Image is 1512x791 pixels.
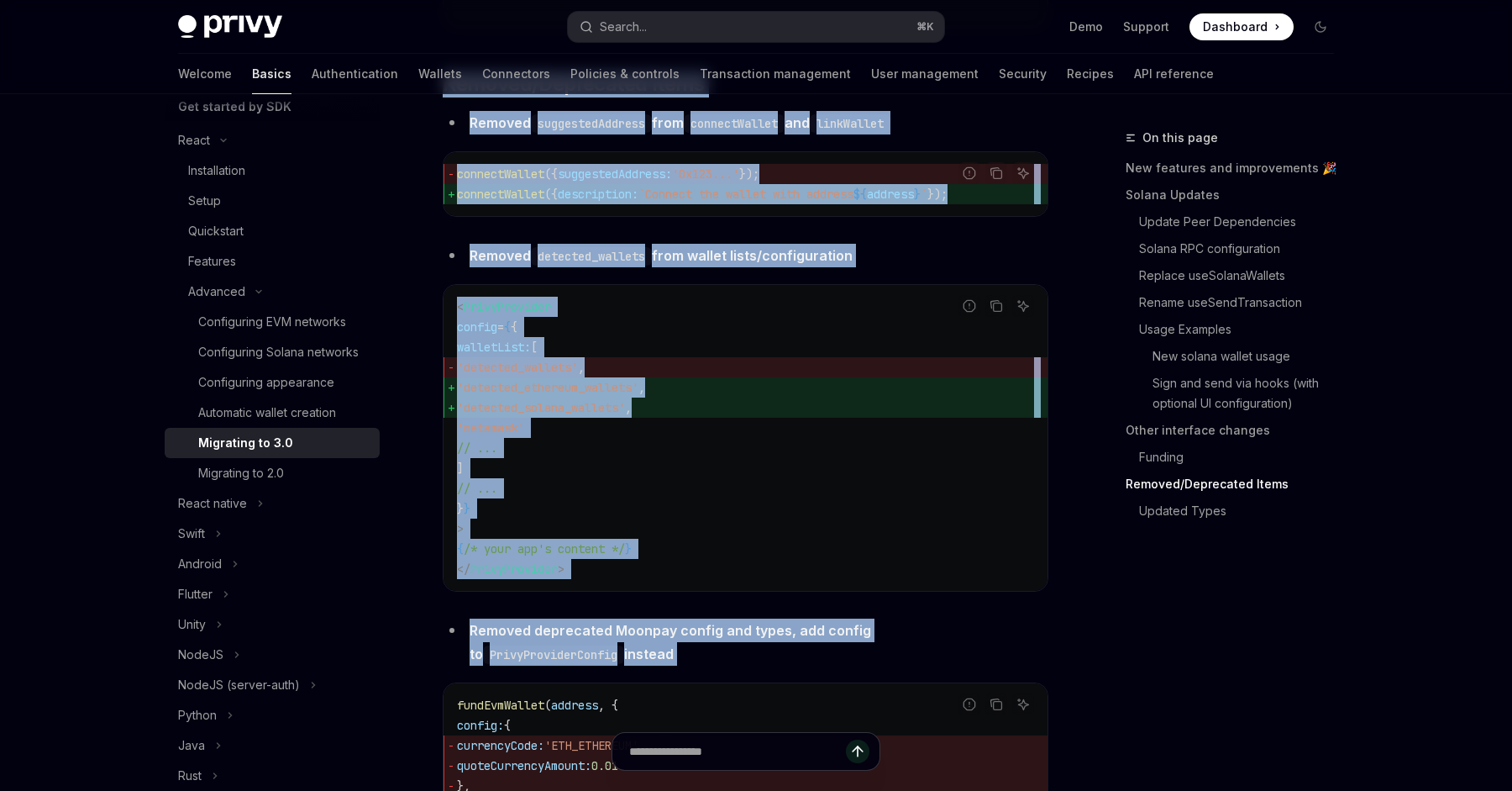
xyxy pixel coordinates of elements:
div: Migrating to 2.0 [198,463,284,483]
span: PrivyProvider [470,562,558,577]
div: Python [178,705,217,725]
a: Sign and send via hooks (with optional UI configuration) [1126,370,1347,417]
span: 'detected_wallets' [457,360,578,375]
div: React native [178,493,247,514]
span: , [578,360,585,375]
span: } [457,501,464,516]
div: Rust [178,766,202,786]
a: Authentication [312,54,398,94]
button: Report incorrect code [958,162,980,184]
a: Policies & controls [570,54,680,94]
button: Send message [846,740,869,763]
div: Configuring Solana networks [198,342,359,362]
a: Security [999,54,1047,94]
code: PrivyProviderConfig [483,646,624,664]
div: Advanced [188,282,245,302]
a: New features and improvements 🎉 [1126,155,1347,182]
span: { [457,541,464,556]
a: API reference [1134,54,1214,94]
a: Migrating to 3.0 [165,428,380,458]
div: Setup [188,191,221,211]
span: , [638,380,645,395]
button: Toggle Python section [165,700,380,730]
a: Rename useSendTransaction [1126,289,1347,316]
a: Quickstart [165,216,380,246]
span: 'metamask' [457,420,524,435]
button: Copy the contents from the code block [985,693,1007,715]
div: Unity [178,614,206,635]
a: Other interface changes [1126,417,1347,444]
a: User management [871,54,979,94]
button: Report incorrect code [958,693,980,715]
span: , { [598,698,618,713]
span: fundEvmWallet [457,698,544,713]
a: Configuring EVM networks [165,307,380,337]
a: Solana Updates [1126,182,1347,208]
span: } [464,501,470,516]
div: NodeJS [178,645,223,665]
button: Toggle NodeJS section [165,640,380,670]
a: Usage Examples [1126,316,1347,343]
a: Configuring Solana networks [165,337,380,367]
span: // ... [457,440,497,456]
button: Toggle Unity section [165,609,380,640]
a: Wallets [418,54,462,94]
a: New solana wallet usage [1126,343,1347,370]
span: }); [739,166,759,182]
button: Toggle NodeJS (server-auth) section [165,670,380,700]
span: suggestedAddress: [558,166,672,182]
a: Installation [165,156,380,186]
span: connectWallet [457,187,544,202]
span: // ... [457,481,497,496]
span: = [497,319,504,335]
span: config [457,319,497,335]
span: Dashboard [1203,18,1268,35]
a: Solana RPC configuration [1126,235,1347,262]
span: 'detected_solana_wallets' [457,400,625,415]
div: Installation [188,161,245,181]
button: Toggle Swift section [165,519,380,549]
a: Demo [1069,18,1103,35]
div: NodeJS (server-auth) [178,675,300,695]
button: Report incorrect code [958,295,980,317]
button: Toggle Flutter section [165,579,380,609]
span: ${ [853,187,867,202]
span: ] [457,461,464,476]
code: detected_wallets [531,247,652,266]
a: Transaction management [700,54,851,94]
button: Toggle Advanced section [165,277,380,307]
button: Toggle dark mode [1307,13,1334,40]
a: Removed/Deprecated Items [1126,471,1347,498]
span: '0x123...' [672,166,739,182]
span: address [867,187,914,202]
span: }); [927,187,948,202]
button: Copy the contents from the code block [985,162,1007,184]
div: Configuring EVM networks [198,312,346,332]
span: connectWallet [457,166,544,182]
span: > [457,521,464,536]
span: ({ [544,166,558,182]
button: Copy the contents from the code block [985,295,1007,317]
span: { [504,319,511,335]
span: , [625,400,632,415]
span: < [457,299,464,314]
code: suggestedAddress [531,114,652,133]
a: Setup [165,186,380,216]
span: PrivyProvider [464,299,551,314]
code: linkWallet [810,114,890,133]
button: Ask AI [1012,693,1034,715]
button: Toggle Rust section [165,761,380,791]
button: Toggle React section [165,125,380,156]
div: Search... [600,17,647,37]
div: Quickstart [188,221,244,241]
a: Basics [252,54,291,94]
div: Flutter [178,584,213,604]
div: Migrating to 3.0 [198,433,293,453]
span: [ [531,340,538,355]
a: Support [1123,18,1169,35]
span: { [504,718,511,733]
span: config: [457,718,504,733]
button: Toggle Android section [165,549,380,579]
span: address [551,698,598,713]
span: ` [921,187,927,202]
